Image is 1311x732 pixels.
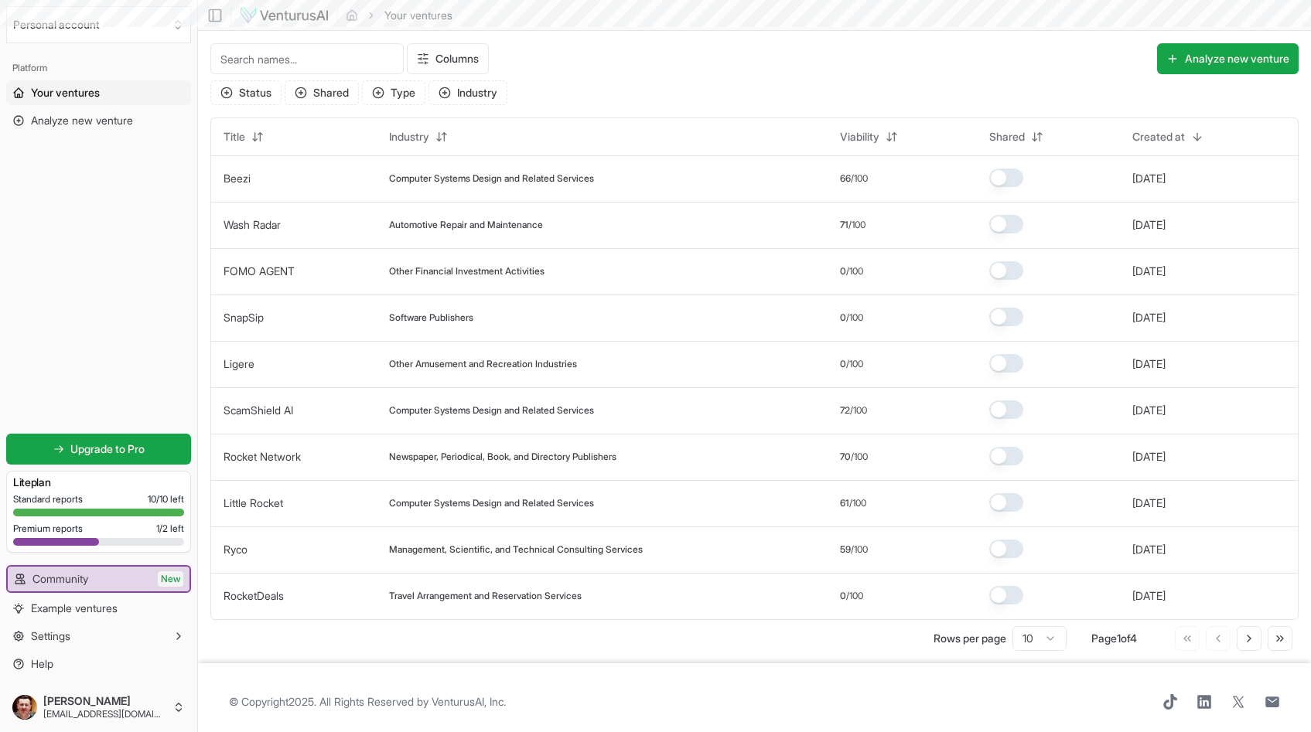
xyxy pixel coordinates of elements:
[848,219,865,231] span: /100
[224,264,295,279] button: FOMO AGENT
[389,172,594,185] span: Computer Systems Design and Related Services
[13,475,184,490] h3: Lite plan
[1132,217,1166,233] button: [DATE]
[224,356,254,372] button: Ligere
[389,451,616,463] span: Newspaper, Periodical, Book, and Directory Publishers
[31,656,53,672] span: Help
[224,589,284,602] a: RocketDeals
[43,708,166,720] span: [EMAIL_ADDRESS][DOMAIN_NAME]
[1132,588,1166,604] button: [DATE]
[31,113,133,128] span: Analyze new venture
[1132,310,1166,325] button: [DATE]
[12,695,37,720] img: ACg8ocJ7vwSUkNhbLBUujglCYwecZADvWvS81xhxYgMwjyCusN-f9UYK=s96-c
[224,311,264,324] a: SnapSip
[1132,449,1166,465] button: [DATE]
[407,43,489,74] button: Columns
[831,124,907,149] button: Viability
[224,495,283,511] button: Little Rocket
[846,358,863,370] span: /100
[389,543,643,556] span: Management, Scientific, and Technical Consulting Services
[389,497,594,509] span: Computer Systems Design and Related Services
[224,496,283,509] a: Little Rocket
[850,404,867,417] span: /100
[1157,43,1299,74] button: Analyze new venture
[224,264,295,277] a: FOMO AGENT
[389,219,543,231] span: Automotive Repair and Maintenance
[31,85,100,100] span: Your ventures
[156,523,184,535] span: 1 / 2 left
[840,404,850,417] span: 72
[934,631,1006,646] p: Rows per page
[224,357,254,370] a: Ligere
[6,56,191,80] div: Platform
[6,596,191,621] a: Example ventures
[224,403,293,417] a: ScamShield AI
[6,434,191,465] a: Upgrade to Pro
[6,652,191,676] a: Help
[224,172,251,185] a: Beezi
[846,590,863,602] span: /100
[70,441,145,457] span: Upgrade to Pro
[389,265,545,277] span: Other Financial Investment Activities
[229,694,506,710] span: © Copyright 2025 . All Rights Reserved by .
[8,567,189,591] a: CommunityNew
[1132,129,1185,145] span: Created at
[224,542,248,557] button: Ryco
[1132,403,1166,418] button: [DATE]
[1121,632,1130,645] span: of
[840,451,851,463] span: 70
[980,124,1053,149] button: Shared
[1132,542,1166,557] button: [DATE]
[1132,495,1166,511] button: [DATE]
[6,80,191,105] a: Your ventures
[851,172,868,185] span: /100
[224,217,281,233] button: Wash Radar
[31,628,70,644] span: Settings
[285,80,359,105] button: Shared
[840,543,851,556] span: 59
[840,129,879,145] span: Viability
[840,265,846,277] span: 0
[389,129,429,145] span: Industry
[1132,264,1166,279] button: [DATE]
[840,497,849,509] span: 61
[840,219,848,231] span: 71
[148,493,184,506] span: 10 / 10 left
[1117,632,1121,645] span: 1
[851,543,868,556] span: /100
[6,108,191,133] a: Analyze new venture
[432,695,504,708] a: VenturusAI, Inc
[428,80,507,105] button: Industry
[846,312,863,324] span: /100
[224,218,281,231] a: Wash Radar
[224,171,251,186] button: Beezi
[224,129,245,145] span: Title
[224,403,293,418] button: ScamShield AI
[31,601,118,616] span: Example ventures
[43,694,166,708] span: [PERSON_NAME]
[214,124,273,149] button: Title
[989,129,1025,145] span: Shared
[13,523,83,535] span: Premium reports
[224,449,301,465] button: Rocket Network
[1123,124,1213,149] button: Created at
[851,451,868,463] span: /100
[1132,356,1166,372] button: [DATE]
[362,80,425,105] button: Type
[32,571,88,587] span: Community
[13,493,83,506] span: Standard reports
[840,172,851,185] span: 66
[849,497,866,509] span: /100
[380,124,457,149] button: Industry
[6,624,191,649] button: Settings
[210,80,282,105] button: Status
[840,358,846,370] span: 0
[840,312,846,324] span: 0
[6,689,191,726] button: [PERSON_NAME][EMAIL_ADDRESS][DOMAIN_NAME]
[224,588,284,604] button: RocketDeals
[224,450,301,463] a: Rocket Network
[1130,632,1137,645] span: 4
[846,265,863,277] span: /100
[158,571,183,587] span: New
[1091,632,1117,645] span: Page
